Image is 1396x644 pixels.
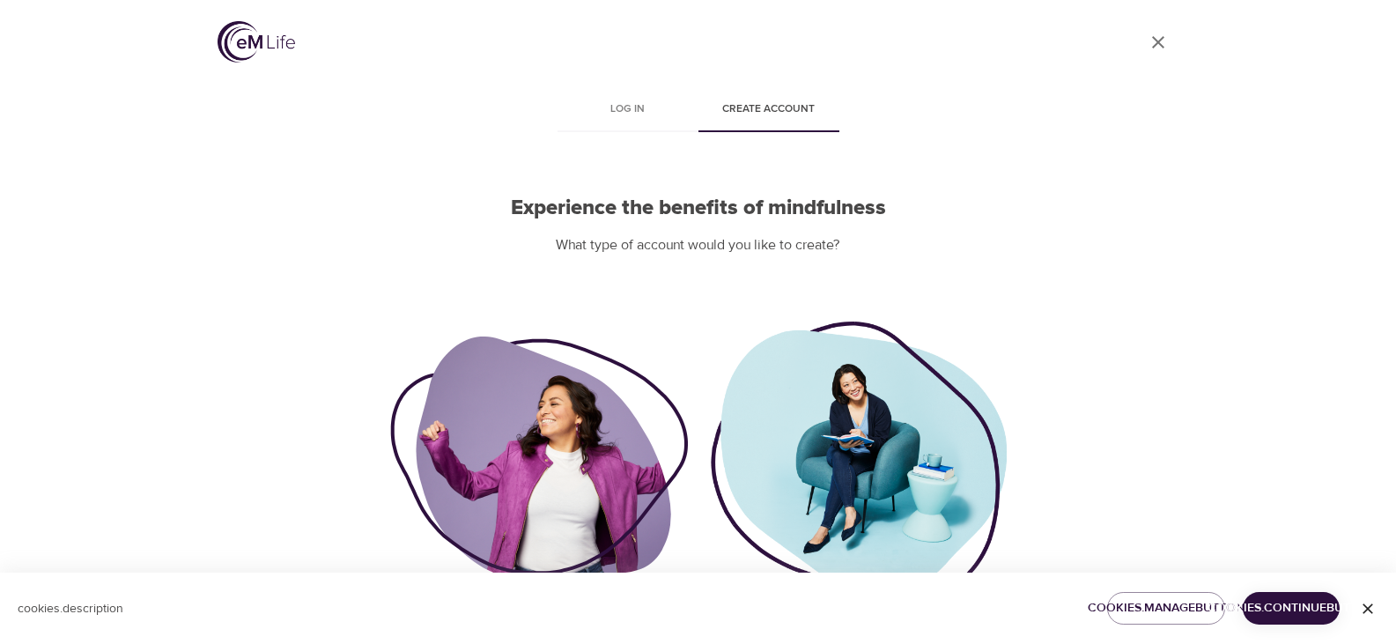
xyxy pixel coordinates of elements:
[709,100,829,119] span: Create account
[568,100,688,119] span: Log in
[1257,597,1326,619] span: cookies.continueButton
[1107,592,1225,625] button: cookies.manageButton
[1243,592,1340,625] button: cookies.continueButton
[390,196,1007,221] h2: Experience the benefits of mindfulness
[218,21,295,63] img: logo
[1121,597,1211,619] span: cookies.manageButton
[1137,21,1179,63] a: close
[390,235,1007,255] p: What type of account would you like to create?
